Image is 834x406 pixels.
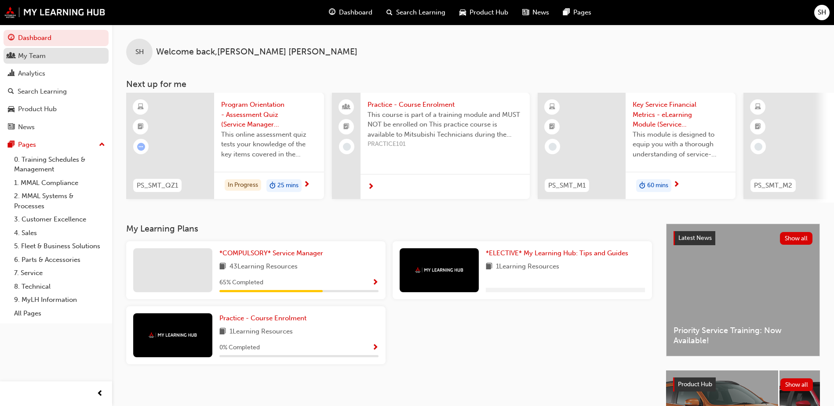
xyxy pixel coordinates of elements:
[11,226,109,240] a: 4. Sales
[396,7,445,18] span: Search Learning
[126,224,652,234] h3: My Learning Plans
[4,119,109,135] a: News
[229,261,298,272] span: 43 Learning Resources
[11,253,109,267] a: 6. Parts & Accessories
[486,248,632,258] a: *ELECTIVE* My Learning Hub: Tips and Guides
[678,381,712,388] span: Product Hub
[368,100,523,110] span: Practice - Course Enrolment
[678,234,712,242] span: Latest News
[755,121,761,133] span: booktick-icon
[225,179,261,191] div: In Progress
[372,279,379,287] span: Show Progress
[219,314,306,322] span: Practice - Course Enrolment
[137,181,178,191] span: PS_SMT_QZ1
[11,266,109,280] a: 7. Service
[780,232,813,245] button: Show all
[647,181,668,191] span: 60 mins
[11,280,109,294] a: 8. Technical
[322,4,379,22] a: guage-iconDashboard
[343,101,350,113] span: people-icon
[8,141,15,149] span: pages-icon
[219,248,327,258] a: *COMPULSORY* Service Manager
[149,332,197,338] img: mmal
[633,130,728,159] span: This module is designed to equip you with a thorough understanding of service-related KPIs and ho...
[486,249,628,257] span: *ELECTIVE* My Learning Hub: Tips and Guides
[219,261,226,272] span: book-icon
[666,224,820,356] a: Latest NewsShow allPriority Service Training: Now Available!
[219,313,310,323] a: Practice - Course Enrolment
[639,180,645,192] span: duration-icon
[515,4,556,22] a: news-iconNews
[97,388,103,399] span: prev-icon
[329,7,335,18] span: guage-icon
[755,101,761,113] span: learningResourceType_ELEARNING-icon
[556,4,598,22] a: pages-iconPages
[4,7,106,18] img: mmal
[221,100,317,130] span: Program Orientation - Assessment Quiz (Service Manager Turbo Program)
[11,153,109,176] a: 0. Training Schedules & Management
[343,143,351,151] span: learningRecordVerb_NONE-icon
[549,121,555,133] span: booktick-icon
[754,181,792,191] span: PS_SMT_M2
[563,7,570,18] span: pages-icon
[277,181,299,191] span: 25 mins
[138,121,144,133] span: booktick-icon
[4,28,109,137] button: DashboardMy TeamAnalyticsSearch LearningProduct HubNews
[18,104,57,114] div: Product Hub
[219,278,263,288] span: 65 % Completed
[135,47,144,57] span: SH
[219,249,323,257] span: *COMPULSORY* Service Manager
[18,122,35,132] div: News
[8,52,15,60] span: people-icon
[548,181,586,191] span: PS_SMT_M1
[459,7,466,18] span: car-icon
[219,343,260,353] span: 0 % Completed
[8,105,15,113] span: car-icon
[754,143,762,151] span: learningRecordVerb_NONE-icon
[486,261,492,272] span: book-icon
[4,137,109,153] button: Pages
[818,7,826,18] span: SH
[4,48,109,64] a: My Team
[673,377,813,391] a: Product HubShow all
[633,100,728,130] span: Key Service Financial Metrics - eLearning Module (Service Manager Turbo Program)
[8,88,14,96] span: search-icon
[11,213,109,226] a: 3. Customer Excellence
[18,87,67,97] div: Search Learning
[573,7,591,18] span: Pages
[339,7,372,18] span: Dashboard
[8,123,15,131] span: news-icon
[303,181,310,189] span: next-icon
[137,143,145,151] span: learningRecordVerb_ATTEMPT-icon
[8,70,15,78] span: chart-icon
[470,7,508,18] span: Product Hub
[4,101,109,117] a: Product Hub
[372,344,379,352] span: Show Progress
[368,183,374,191] span: next-icon
[11,176,109,190] a: 1. MMAL Compliance
[379,4,452,22] a: search-iconSearch Learning
[549,101,555,113] span: learningResourceType_ELEARNING-icon
[452,4,515,22] a: car-iconProduct Hub
[780,378,813,391] button: Show all
[368,139,523,149] span: PRACTICE101
[18,51,46,61] div: My Team
[674,231,812,245] a: Latest NewsShow all
[4,83,109,100] a: Search Learning
[549,143,557,151] span: learningRecordVerb_NONE-icon
[532,7,549,18] span: News
[8,34,15,42] span: guage-icon
[332,93,530,199] a: Practice - Course EnrolmentThis course is part of a training module and MUST NOT be enrolled on T...
[219,326,226,337] span: book-icon
[4,65,109,82] a: Analytics
[372,342,379,353] button: Show Progress
[415,267,463,273] img: mmal
[156,47,357,57] span: Welcome back , [PERSON_NAME] [PERSON_NAME]
[673,181,680,189] span: next-icon
[18,140,36,150] div: Pages
[18,69,45,79] div: Analytics
[4,30,109,46] a: Dashboard
[112,79,834,89] h3: Next up for me
[386,7,393,18] span: search-icon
